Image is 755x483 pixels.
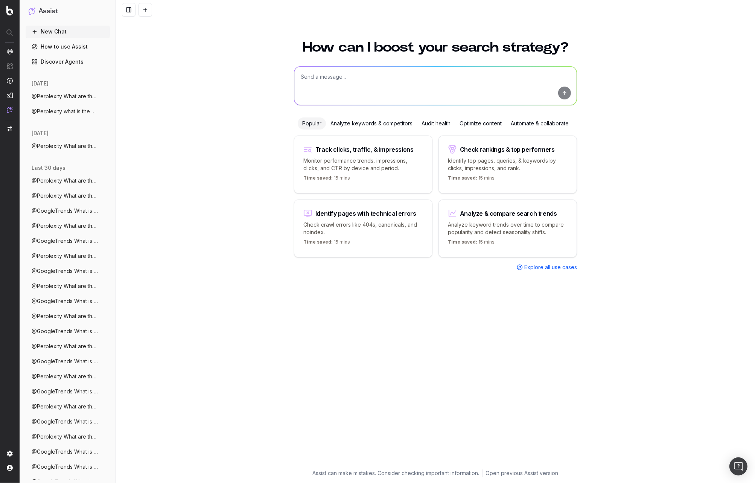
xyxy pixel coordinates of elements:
[32,433,98,440] span: @Perplexity What are the trending topics
[32,312,98,320] span: @Perplexity What are the trending topics
[315,146,414,152] div: Track clicks, traffic, & impressions
[303,239,333,245] span: Time saved:
[460,146,555,152] div: Check rankings & top performers
[32,222,98,230] span: @Perplexity What are the trending topics
[32,252,98,260] span: @Perplexity What are the trending topics
[38,6,58,17] h1: Assist
[417,117,455,130] div: Audit health
[6,6,13,15] img: Botify logo
[448,157,568,172] p: Identify top pages, queries, & keywords by clicks, impressions, and rank.
[32,403,98,410] span: @Perplexity What are the trending topics
[26,205,110,217] button: @GoogleTrends What is currently trending
[26,175,110,187] button: @Perplexity What are the trending topics
[26,105,110,117] button: @Perplexity what is the best mexican foo
[303,157,423,172] p: Monitor performance trends, impressions, clicks, and CTR by device and period.
[32,142,98,150] span: @Perplexity What are the trending topics
[315,210,416,216] div: Identify pages with technical errors
[32,358,98,365] span: @GoogleTrends What is currently trending
[524,264,577,271] span: Explore all use cases
[26,446,110,458] button: @GoogleTrends What is currently trending
[506,117,573,130] div: Automate & collaborate
[32,373,98,380] span: @Perplexity What are the trending topics
[486,469,559,477] a: Open previous Assist version
[729,457,747,475] div: Open Intercom Messenger
[32,448,98,456] span: @GoogleTrends What is currently trending
[26,140,110,152] button: @Perplexity What are the trending topics
[298,117,326,130] div: Popular
[29,6,107,17] button: Assist
[448,175,477,181] span: Time saved:
[7,107,13,113] img: Assist
[7,49,13,55] img: Analytics
[303,221,423,236] p: Check crawl errors like 404s, canonicals, and noindex.
[26,26,110,38] button: New Chat
[26,461,110,473] button: @GoogleTrends What is currently trending
[7,78,13,84] img: Activation
[32,108,98,115] span: @Perplexity what is the best mexican foo
[26,310,110,322] button: @Perplexity What are the trending topics
[303,239,350,248] p: 15 mins
[26,431,110,443] button: @Perplexity What are the trending topics
[26,90,110,102] button: @Perplexity What are the trending topics
[26,416,110,428] button: @GoogleTrends What is currently trending
[26,220,110,232] button: @Perplexity What are the trending topics
[32,328,98,335] span: @GoogleTrends What is currently trending
[326,117,417,130] div: Analyze keywords & competitors
[26,250,110,262] button: @Perplexity What are the trending topics
[26,355,110,367] button: @GoogleTrends What is currently trending
[32,343,98,350] span: @Perplexity What are the trending topics
[7,465,13,471] img: My account
[32,207,98,215] span: @GoogleTrends What is currently trending
[26,340,110,352] button: @Perplexity What are the trending topics
[26,41,110,53] a: How to use Assist
[448,239,495,248] p: 15 mins
[7,92,13,98] img: Studio
[26,370,110,382] button: @Perplexity What are the trending topics
[448,221,568,236] p: Analyze keyword trends over time to compare popularity and detect seasonality shifts.
[32,130,49,137] span: [DATE]
[26,280,110,292] button: @Perplexity What are the trending topics
[32,237,98,245] span: @GoogleTrends What is currently trending
[303,175,333,181] span: Time saved:
[29,8,35,15] img: Assist
[32,164,65,172] span: last 30 days
[32,177,98,184] span: @Perplexity What are the trending topics
[32,80,49,87] span: [DATE]
[26,295,110,307] button: @GoogleTrends What is currently trending
[32,267,98,275] span: @GoogleTrends What is currently trending
[26,325,110,337] button: @GoogleTrends What is currently trending
[32,297,98,305] span: @GoogleTrends What is currently trending
[32,418,98,425] span: @GoogleTrends What is currently trending
[26,235,110,247] button: @GoogleTrends What is currently trending
[32,282,98,290] span: @Perplexity What are the trending topics
[303,175,350,184] p: 15 mins
[517,264,577,271] a: Explore all use cases
[455,117,506,130] div: Optimize content
[32,463,98,471] span: @GoogleTrends What is currently trending
[8,126,12,131] img: Switch project
[26,385,110,398] button: @GoogleTrends What is currently trending
[26,401,110,413] button: @Perplexity What are the trending topics
[7,63,13,69] img: Intelligence
[448,239,477,245] span: Time saved:
[26,265,110,277] button: @GoogleTrends What is currently trending
[294,41,577,54] h1: How can I boost your search strategy?
[32,192,98,200] span: @Perplexity What are the trending topics
[460,210,557,216] div: Analyze & compare search trends
[26,190,110,202] button: @Perplexity What are the trending topics
[26,56,110,68] a: Discover Agents
[313,469,479,477] p: Assist can make mistakes. Consider checking important information.
[32,388,98,395] span: @GoogleTrends What is currently trending
[32,93,98,100] span: @Perplexity What are the trending topics
[448,175,495,184] p: 15 mins
[7,451,13,457] img: Setting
